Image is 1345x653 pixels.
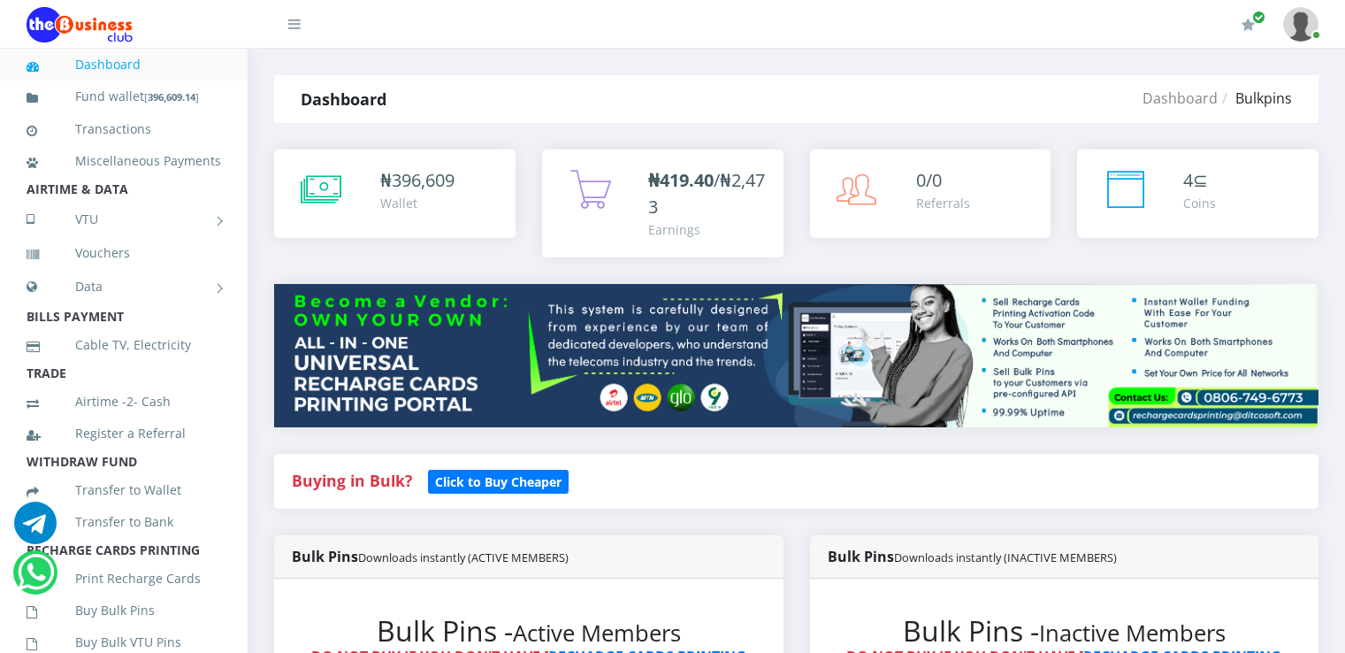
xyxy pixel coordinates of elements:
[1252,11,1265,24] span: Renew/Upgrade Subscription
[27,558,221,599] a: Print Recharge Cards
[1039,618,1226,649] small: Inactive Members
[27,109,221,150] a: Transactions
[392,168,455,192] span: 396,609
[27,233,221,273] a: Vouchers
[894,549,1117,565] small: Downloads instantly (INACTIVE MEMBERS)
[828,547,1117,566] strong: Bulk Pins
[648,220,766,239] div: Earnings
[358,549,569,565] small: Downloads instantly (ACTIVE MEMBERS)
[27,141,221,181] a: Miscellaneous Payments
[18,565,54,594] a: Chat for support
[27,381,221,422] a: Airtime -2- Cash
[916,194,970,212] div: Referrals
[27,413,221,454] a: Register a Referral
[27,502,221,542] a: Transfer to Bank
[380,167,455,194] div: ₦
[301,88,386,110] strong: Dashboard
[428,470,569,491] a: Click to Buy Cheaper
[435,473,562,490] b: Click to Buy Cheaper
[310,614,748,648] h2: Bulk Pins -
[1142,88,1218,108] a: Dashboard
[27,325,221,365] a: Cable TV, Electricity
[810,150,1051,238] a: 0/0 Referrals
[1283,7,1318,42] img: User
[27,265,221,309] a: Data
[27,197,221,242] a: VTU
[27,76,221,118] a: Fund wallet[396,609.14]
[27,590,221,631] a: Buy Bulk Pins
[648,168,765,219] span: /₦2,473
[542,150,783,257] a: ₦419.40/₦2,473 Earnings
[274,284,1318,427] img: multitenant_rcp.png
[292,470,412,491] strong: Buying in Bulk?
[1218,88,1292,109] li: Bulkpins
[148,90,195,104] b: 396,609.14
[1242,18,1255,32] i: Renew/Upgrade Subscription
[1183,167,1216,194] div: ⊆
[1183,168,1193,192] span: 4
[380,194,455,212] div: Wallet
[14,515,57,544] a: Chat for support
[916,168,942,192] span: 0/0
[513,618,681,649] small: Active Members
[274,150,516,238] a: ₦396,609 Wallet
[144,90,199,104] small: [ ]
[27,44,221,85] a: Dashboard
[1183,194,1216,212] div: Coins
[648,168,714,192] b: ₦419.40
[27,7,133,42] img: Logo
[845,614,1284,648] h2: Bulk Pins -
[27,470,221,511] a: Transfer to Wallet
[292,547,569,566] strong: Bulk Pins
